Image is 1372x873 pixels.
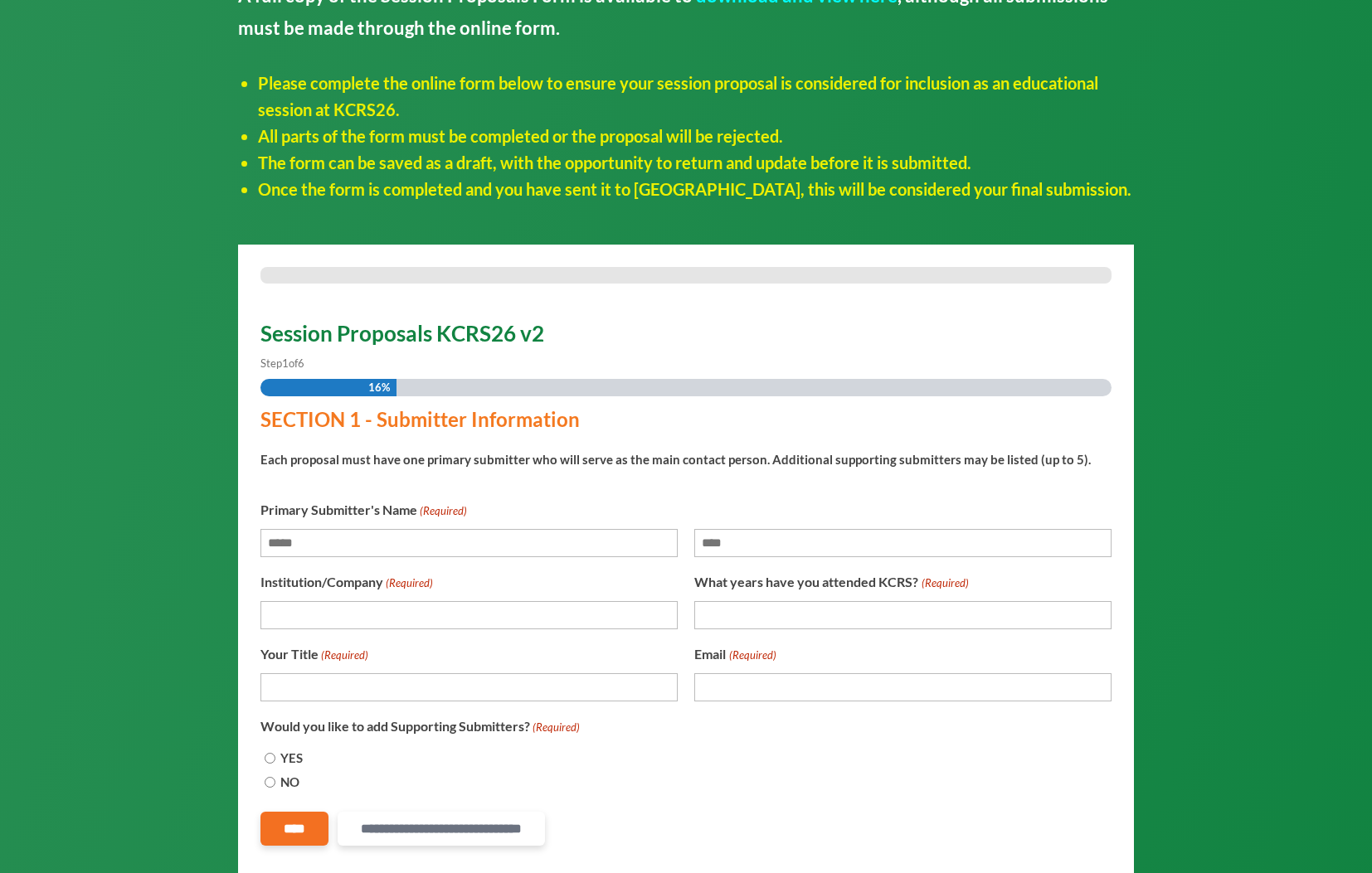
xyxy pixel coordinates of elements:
[258,176,1134,202] li: Once the form is completed and you have sent it to [GEOGRAPHIC_DATA], this will be considered you...
[260,498,467,522] legend: Primary Submitter's Name
[280,771,299,793] label: NO
[694,643,776,667] label: Email
[282,356,289,370] span: 1
[298,356,304,370] span: 6
[280,747,303,769] label: YES
[694,570,968,594] label: What years have you attended KCRS?
[920,572,969,594] span: (Required)
[320,644,369,667] span: (Required)
[260,323,1112,352] h2: Session Proposals KCRS26 v2
[260,715,580,739] legend: Would you like to add Supporting Submitters?
[258,149,1134,176] li: The form can be saved as a draft, with the opportunity to return and update before it is submitted.
[385,572,434,594] span: (Required)
[260,643,368,667] label: Your Title
[532,716,581,739] span: (Required)
[260,438,1098,471] div: Each proposal must have one primary submitter who will serve as the main contact person. Addition...
[727,644,776,667] span: (Required)
[260,352,1112,375] p: Step of
[258,73,1098,119] span: Please complete the online form below to ensure your session proposal is considered for inclusion...
[258,123,1134,149] li: All parts of the form must be completed or the proposal will be rejected.
[368,379,390,396] span: 16%
[260,410,1098,438] h3: SECTION 1 - Submitter Information
[260,570,433,594] label: Institution/Company
[419,500,468,522] span: (Required)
